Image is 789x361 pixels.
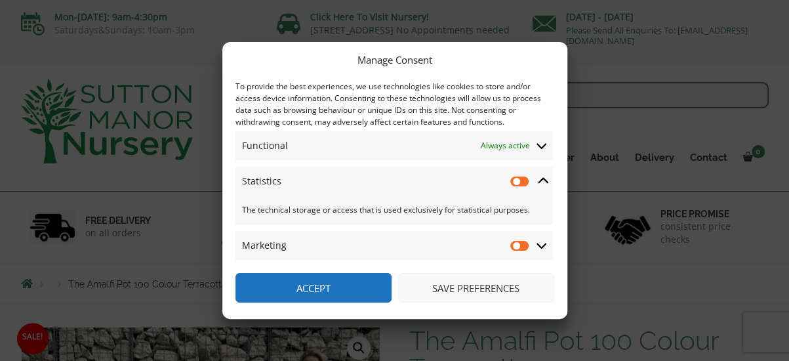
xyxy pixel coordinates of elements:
[235,81,553,128] div: To provide the best experiences, we use technologies like cookies to store and/or access device i...
[235,167,553,196] summary: Statistics
[242,238,287,253] span: Marketing
[242,173,281,189] span: Statistics
[242,138,288,154] span: Functional
[357,52,432,68] div: Manage Consent
[398,273,554,303] button: Save preferences
[235,131,553,160] summary: Functional Always active
[481,138,530,154] span: Always active
[235,273,392,303] button: Accept
[242,202,546,218] span: The technical storage or access that is used exclusively for statistical purposes.
[235,231,553,260] summary: Marketing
